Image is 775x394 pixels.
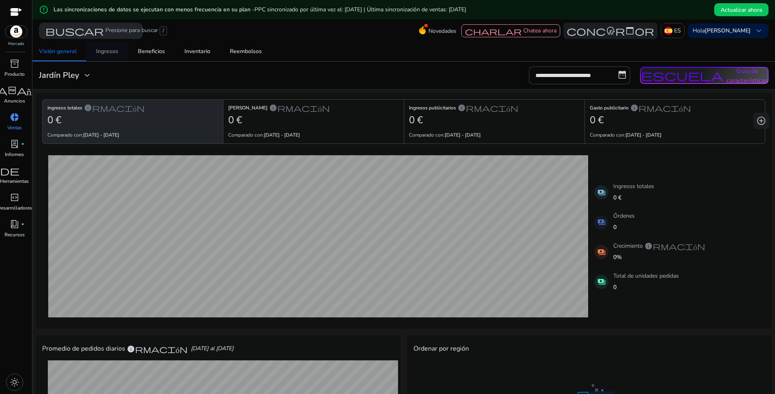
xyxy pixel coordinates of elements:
[590,114,604,126] h2: 0 €
[10,193,19,202] span: code_blocks
[409,114,423,126] h2: 0 €
[625,132,662,138] b: [DATE] - [DATE]
[4,97,25,105] p: Anuncios
[594,215,608,229] mat-icon: payments
[5,26,27,38] img: amazon.svg
[84,104,145,112] span: información
[613,253,705,261] p: 0%
[47,114,61,126] h2: 0 €
[160,26,167,35] span: /
[230,49,262,54] font: Reembolsos
[4,231,25,238] p: Recursos
[613,212,635,220] font: Órdenes
[461,24,560,37] button: charlarChatea ahora
[754,26,764,36] span: keyboard_arrow_down
[127,345,188,353] span: información
[756,116,766,126] span: add_circle
[590,105,629,111] font: Gasto publicitario
[264,132,300,138] b: [DATE] - [DATE]
[613,182,654,191] font: Ingresos totales
[8,41,24,47] p: Mercado
[465,27,522,35] span: charlar
[42,345,125,353] font: Promedio de pedidos diarios
[630,104,691,112] span: información
[644,242,705,250] span: información
[21,142,24,146] span: fiber_manual_record
[594,185,608,199] mat-icon: payments
[10,59,19,69] span: inventory_2
[613,242,643,250] font: Crecimiento
[563,23,657,39] button: concentrador
[255,6,466,13] span: PPC sincronizado por última vez el: [DATE] | Última sincronización de ventas: [DATE]
[721,6,762,14] span: Actualizar ahora
[613,272,679,280] font: Total de unidades pedidas
[39,49,77,54] font: Visión general
[413,345,469,353] h4: Ordenar por región
[228,114,242,126] h2: 0 €
[54,6,466,13] h5: Las sincronizaciones de datos se ejecutan con menos frecuencia en su plan -
[10,112,19,122] span: donut_small
[409,131,481,139] p: Comparado con:
[228,131,300,139] p: Comparado con:
[138,49,165,54] font: Beneficios
[10,139,19,149] span: lab_profile
[693,28,751,34] p: Hola
[409,105,456,111] font: Ingresos publicitarios
[705,27,751,34] b: [PERSON_NAME]
[4,71,25,78] p: Producto
[7,124,22,131] p: Ventas
[458,104,518,112] span: información
[640,67,769,84] button: escuelaGuía de características
[641,70,723,81] span: escuela
[269,104,330,112] span: información
[5,151,24,158] p: Informes
[674,24,681,38] p: ES
[191,345,233,353] span: [DATE] al [DATE]
[567,26,654,36] span: concentrador
[21,223,24,226] span: fiber_manual_record
[39,71,79,80] h3: Jardín Pley
[45,26,104,36] span: buscar
[96,49,118,54] font: Ingresos
[613,193,654,202] p: 0 €
[10,377,19,387] span: light_mode
[47,105,82,111] font: Ingresos totales
[82,71,92,80] span: expand_more
[594,275,608,289] mat-icon: payments
[428,24,456,38] span: Novedades
[445,132,481,138] b: [DATE] - [DATE]
[10,219,19,229] span: book_4
[594,245,608,259] mat-icon: payments
[753,113,769,129] button: add_circle
[47,131,119,139] p: Comparado con:
[664,27,672,35] img: es.svg
[184,49,210,54] font: Inventario
[613,223,635,231] p: 0
[39,5,49,15] mat-icon: error_outline
[590,131,662,139] p: Comparado con:
[105,26,158,35] font: Presione para buscar
[83,132,119,138] b: [DATE] - [DATE]
[523,27,557,34] span: Chatea ahora
[714,3,769,16] button: Actualizar ahora
[228,105,268,111] font: [PERSON_NAME]
[613,283,679,291] p: 0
